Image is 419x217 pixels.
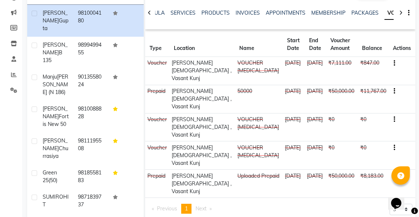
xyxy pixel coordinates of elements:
[283,32,305,57] th: Start Date
[43,194,55,200] span: SUMI
[43,73,68,95] span: [PERSON_NAME] (N 186)
[326,57,358,85] td: ₹7,111.00
[157,205,177,212] span: Previous
[358,113,388,141] td: ₹0
[43,105,68,120] span: [PERSON_NAME]
[305,85,326,113] td: [DATE]
[235,170,282,198] td: Uploaded Prepaid
[43,169,57,184] span: Green 25(50)
[43,41,68,56] span: [PERSON_NAME]
[74,37,109,69] td: 9899499455
[326,113,358,141] td: ₹0
[388,32,415,57] th: Actions
[235,85,282,113] td: 50000
[74,133,109,164] td: 9811195508
[235,141,282,170] td: VOUCHER [MEDICAL_DATA]
[351,10,379,16] a: PACKAGES
[145,57,169,85] td: Voucher
[305,141,326,170] td: [DATE]
[235,113,282,141] td: VOUCHER [MEDICAL_DATA]
[74,189,109,213] td: 9871839737
[74,164,109,189] td: 9818558183
[43,137,68,152] span: [PERSON_NAME]
[358,170,388,198] td: ₹8,183.00
[326,170,358,198] td: ₹50,000.00
[169,113,235,141] td: [PERSON_NAME][DEMOGRAPHIC_DATA] , Vasant Kunj
[145,32,169,57] th: Type
[169,85,235,113] td: [PERSON_NAME][DEMOGRAPHIC_DATA] , Vasant Kunj
[326,141,358,170] td: ₹0
[235,57,282,85] td: VOUCHER [MEDICAL_DATA]
[185,205,188,212] span: 1
[266,10,305,16] a: APPOINTMENTS
[145,170,169,198] td: Prepaid
[326,85,358,113] td: ₹50,000.00
[283,85,305,113] td: [DATE]
[43,10,68,24] span: [PERSON_NAME]
[358,85,388,113] td: ₹11,767.00
[305,113,326,141] td: [DATE]
[283,57,305,85] td: [DATE]
[74,5,109,37] td: 9810004180
[283,170,305,198] td: [DATE]
[43,73,57,80] span: manju
[305,170,326,198] td: [DATE]
[169,57,235,85] td: [PERSON_NAME][DEMOGRAPHIC_DATA] , Vasant Kunj
[171,10,196,16] a: SERVICES
[196,205,207,212] span: Next
[169,32,235,57] th: Location
[358,57,388,85] td: ₹847.00
[74,101,109,133] td: 9810088828
[311,10,345,16] a: MEMBERSHIP
[145,141,169,170] td: Voucher
[169,170,235,198] td: [PERSON_NAME][DEMOGRAPHIC_DATA] , Vasant Kunj
[388,188,412,210] iframe: chat widget
[145,85,169,113] td: Prepaid
[305,32,326,57] th: End Date
[74,69,109,101] td: 9013558024
[305,57,326,85] td: [DATE]
[145,113,169,141] td: Voucher
[358,32,388,57] th: Balance
[283,141,305,170] td: [DATE]
[201,10,230,16] a: PRODUCTS
[358,141,388,170] td: ₹0
[169,141,235,170] td: [PERSON_NAME][DEMOGRAPHIC_DATA] , Vasant Kunj
[148,204,216,214] nav: Pagination
[326,32,358,57] th: Voucher Amount
[235,32,282,57] th: Name
[236,10,260,16] a: INVOICES
[283,113,305,141] td: [DATE]
[43,194,69,208] span: ROHIT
